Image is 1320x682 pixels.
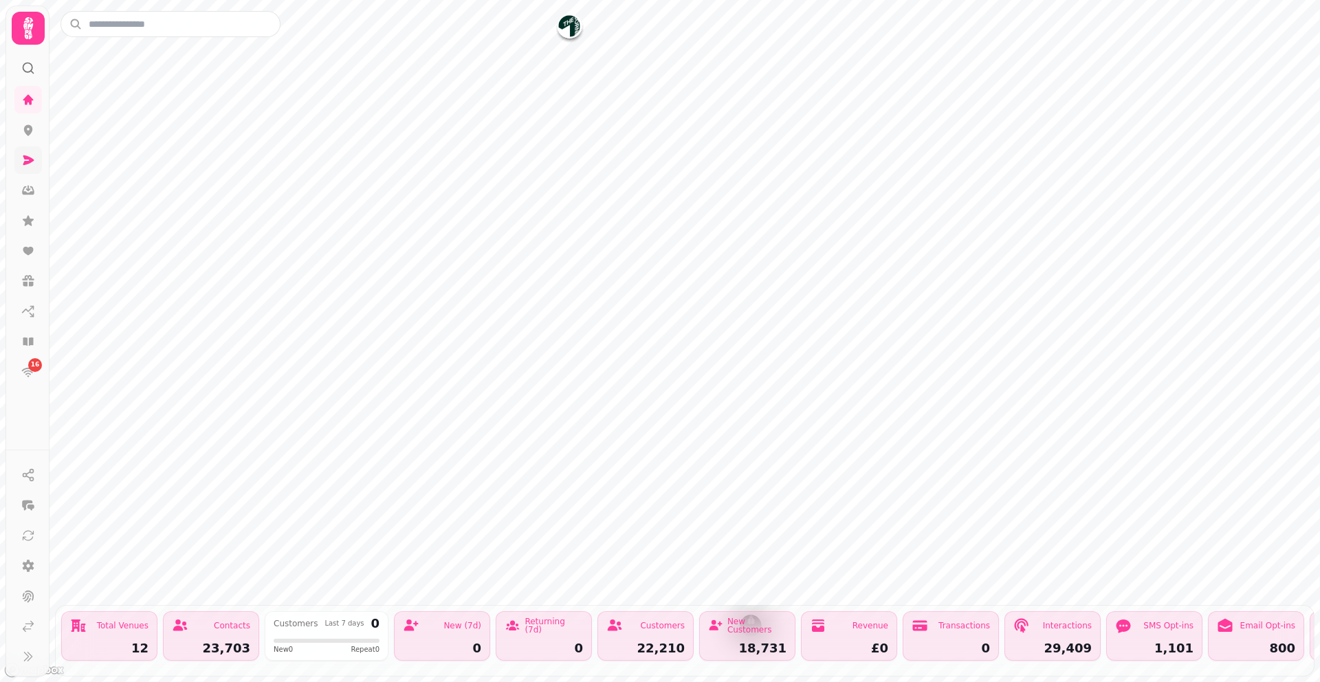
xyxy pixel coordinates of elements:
div: Customers [274,619,318,628]
div: 0 [912,642,990,654]
div: 23,703 [172,642,250,654]
span: Repeat 0 [351,644,379,654]
div: Transactions [938,621,990,630]
div: Email Opt-ins [1240,621,1295,630]
div: Returning (7d) [525,617,583,634]
a: 16 [14,358,42,386]
div: 22,210 [606,642,685,654]
div: Contacts [214,621,250,630]
div: Last 7 days [324,620,364,627]
div: 0 [505,642,583,654]
div: 18,731 [708,642,786,654]
a: Mapbox logo [4,662,65,678]
div: 12 [70,642,148,654]
div: Revenue [852,621,888,630]
div: Customers [640,621,685,630]
span: 16 [31,360,40,370]
div: £0 [810,642,888,654]
div: 0 [371,617,379,630]
span: New 0 [274,644,293,654]
div: SMS Opt-ins [1143,621,1193,630]
div: Interactions [1043,621,1092,630]
div: 29,409 [1013,642,1092,654]
div: Total Venues [97,621,148,630]
div: New (7d) [443,621,481,630]
div: New Customers [727,617,786,634]
div: 800 [1217,642,1295,654]
div: 0 [403,642,481,654]
div: 1,101 [1115,642,1193,654]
